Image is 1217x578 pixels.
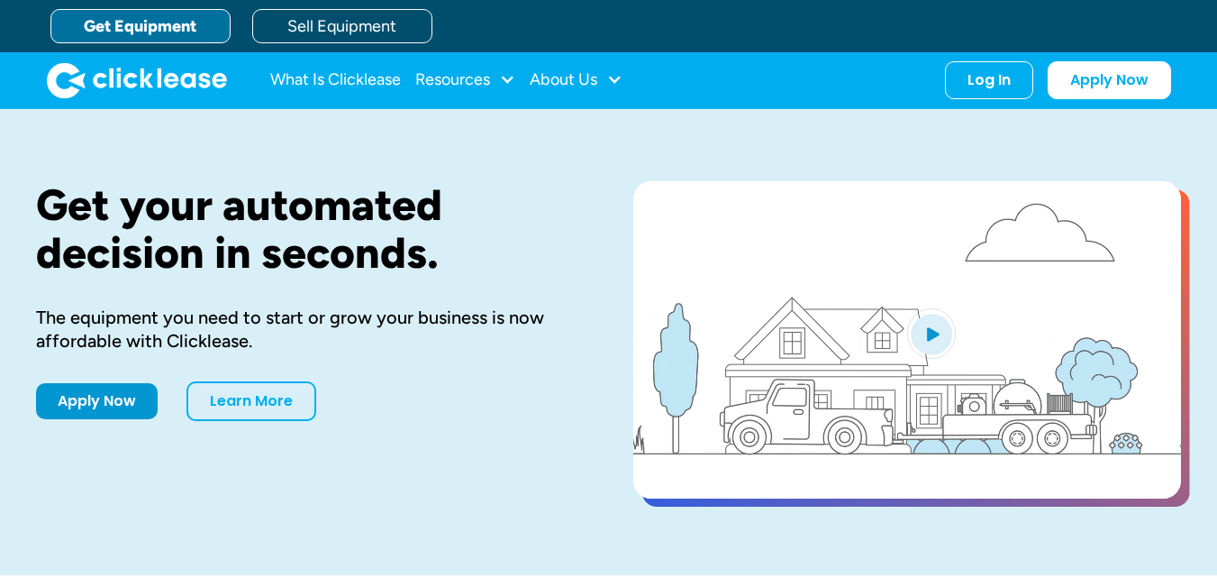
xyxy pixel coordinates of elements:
a: Learn More [186,381,316,421]
div: Resources [415,62,515,98]
h1: Get your automated decision in seconds. [36,181,576,277]
a: Get Equipment [50,9,231,43]
div: The equipment you need to start or grow your business is now affordable with Clicklease. [36,306,576,353]
a: Apply Now [36,383,158,419]
div: Log In [967,71,1011,89]
a: Sell Equipment [252,9,432,43]
img: Blue play button logo on a light blue circular background [907,308,956,359]
img: Clicklease logo [47,62,227,98]
a: Apply Now [1048,61,1171,99]
a: home [47,62,227,98]
a: open lightbox [633,181,1181,499]
div: About Us [530,62,622,98]
a: What Is Clicklease [270,62,401,98]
